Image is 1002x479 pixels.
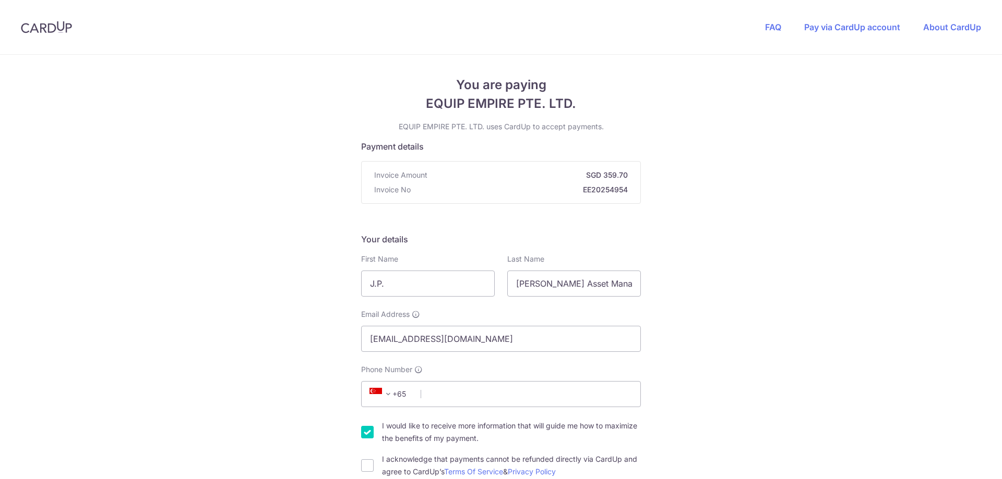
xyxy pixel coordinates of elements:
label: Last Name [507,254,544,264]
a: Terms Of Service [444,467,503,476]
strong: SGD 359.70 [432,170,628,180]
input: Email address [361,326,641,352]
label: First Name [361,254,398,264]
span: Invoice Amount [374,170,427,180]
a: Privacy Policy [508,467,556,476]
input: Last name [507,271,641,297]
span: Email Address [361,309,410,320]
label: I acknowledge that payments cannot be refunded directly via CardUp and agree to CardUp’s & [382,453,641,478]
a: FAQ [765,22,781,32]
span: Phone Number [361,364,412,375]
p: EQUIP EMPIRE PTE. LTD. uses CardUp to accept payments. [361,121,641,132]
img: CardUp [21,21,72,33]
span: Invoice No [374,185,411,195]
h5: Payment details [361,140,641,153]
span: +65 [369,388,395,400]
strong: EE20254954 [415,185,628,195]
a: Pay via CardUp account [804,22,900,32]
span: You are paying [361,76,641,94]
span: EQUIP EMPIRE PTE. LTD. [361,94,641,113]
span: +65 [366,388,413,400]
a: About CardUp [923,22,981,32]
input: First name [361,271,495,297]
label: I would like to receive more information that will guide me how to maximize the benefits of my pa... [382,420,641,445]
h5: Your details [361,233,641,245]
